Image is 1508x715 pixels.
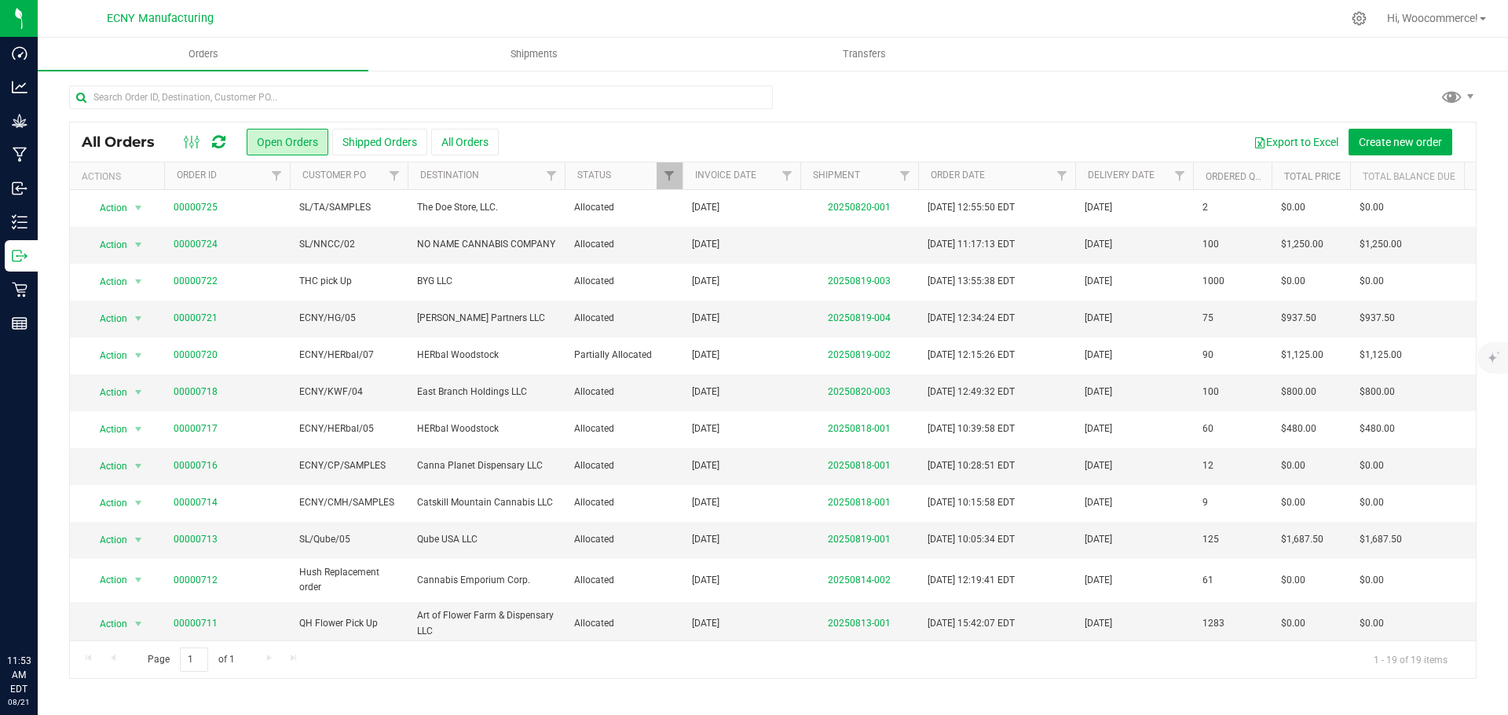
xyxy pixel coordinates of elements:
[813,170,860,181] a: Shipment
[1085,311,1112,326] span: [DATE]
[577,170,611,181] a: Status
[174,274,218,289] a: 00000722
[892,162,918,189] a: Filter
[828,312,891,323] a: 20250819-004
[12,113,27,129] inline-svg: Grow
[299,385,398,399] span: ECNY/KWF/04
[174,495,218,510] a: 00000714
[129,381,148,403] span: select
[12,46,27,61] inline-svg: Dashboard
[1281,495,1305,510] span: $0.00
[1360,616,1384,631] span: $0.00
[69,86,773,109] input: Search Order ID, Destination, Customer PO...
[86,492,128,514] span: Action
[417,421,555,436] span: HERbal Woodstock
[1202,495,1208,510] span: 9
[692,616,719,631] span: [DATE]
[129,529,148,551] span: select
[1202,532,1219,547] span: 125
[1202,421,1213,436] span: 60
[1202,573,1213,588] span: 61
[174,237,218,252] a: 00000724
[299,200,398,215] span: SL/TA/SAMPLES
[574,495,673,510] span: Allocated
[12,147,27,162] inline-svg: Manufacturing
[928,421,1015,436] span: [DATE] 10:39:58 EDT
[299,458,398,473] span: ECNY/CP/SAMPLES
[928,385,1015,399] span: [DATE] 12:49:32 EDT
[86,529,128,551] span: Action
[1360,348,1402,363] span: $1,125.00
[417,311,555,326] span: [PERSON_NAME] Partners LLC
[828,386,891,397] a: 20250820-003
[1387,12,1478,24] span: Hi, Woocommerce!
[38,38,368,71] a: Orders
[1202,311,1213,326] span: 75
[174,573,218,588] a: 00000712
[417,532,555,547] span: Qube USA LLC
[86,455,128,477] span: Action
[368,38,699,71] a: Shipments
[129,345,148,367] span: select
[692,385,719,399] span: [DATE]
[134,648,247,672] span: Page of 1
[16,589,63,637] iframe: Resource center
[828,275,891,286] a: 20250819-003
[1281,421,1316,436] span: $480.00
[174,348,218,363] a: 00000720
[417,348,555,363] span: HERbal Woodstock
[1202,237,1219,252] span: 100
[574,200,673,215] span: Allocated
[129,234,148,256] span: select
[928,311,1015,326] span: [DATE] 12:34:24 EDT
[1360,200,1384,215] span: $0.00
[129,569,148,591] span: select
[86,418,128,440] span: Action
[129,613,148,635] span: select
[302,170,366,181] a: Customer PO
[417,573,555,588] span: Cannabis Emporium Corp.
[1202,348,1213,363] span: 90
[692,274,719,289] span: [DATE]
[299,495,398,510] span: ECNY/CMH/SAMPLES
[1085,495,1112,510] span: [DATE]
[692,458,719,473] span: [DATE]
[82,133,170,151] span: All Orders
[12,248,27,264] inline-svg: Outbound
[931,170,985,181] a: Order Date
[1281,573,1305,588] span: $0.00
[692,421,719,436] span: [DATE]
[420,170,479,181] a: Destination
[1281,458,1305,473] span: $0.00
[828,497,891,508] a: 20250818-001
[928,532,1015,547] span: [DATE] 10:05:34 EDT
[12,282,27,297] inline-svg: Retail
[1360,421,1395,436] span: $480.00
[264,162,290,189] a: Filter
[1202,458,1213,473] span: 12
[174,532,218,547] a: 00000713
[574,348,673,363] span: Partially Allocated
[1360,495,1384,510] span: $0.00
[928,200,1015,215] span: [DATE] 12:55:50 EDT
[774,162,800,189] a: Filter
[46,587,65,606] iframe: Resource center unread badge
[12,316,27,331] inline-svg: Reports
[1360,458,1384,473] span: $0.00
[1167,162,1193,189] a: Filter
[692,573,719,588] span: [DATE]
[1243,129,1349,155] button: Export to Excel
[828,202,891,213] a: 20250820-001
[1349,129,1452,155] button: Create new order
[1360,532,1402,547] span: $1,687.50
[417,200,555,215] span: The Doe Store, LLC.
[174,616,218,631] a: 00000711
[1281,274,1305,289] span: $0.00
[1281,237,1323,252] span: $1,250.00
[180,648,208,672] input: 1
[574,532,673,547] span: Allocated
[574,458,673,473] span: Allocated
[1088,170,1155,181] a: Delivery Date
[431,129,499,155] button: All Orders
[1284,171,1341,182] a: Total Price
